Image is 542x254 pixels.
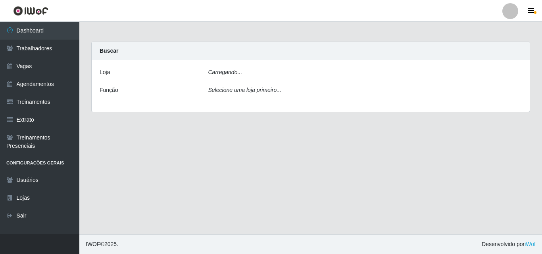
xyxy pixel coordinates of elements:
[86,241,100,247] span: IWOF
[100,86,118,94] label: Função
[13,6,48,16] img: CoreUI Logo
[482,240,536,248] span: Desenvolvido por
[208,69,242,75] i: Carregando...
[100,68,110,76] label: Loja
[86,240,118,248] span: © 2025 .
[100,48,118,54] strong: Buscar
[208,87,281,93] i: Selecione uma loja primeiro...
[525,241,536,247] a: iWof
